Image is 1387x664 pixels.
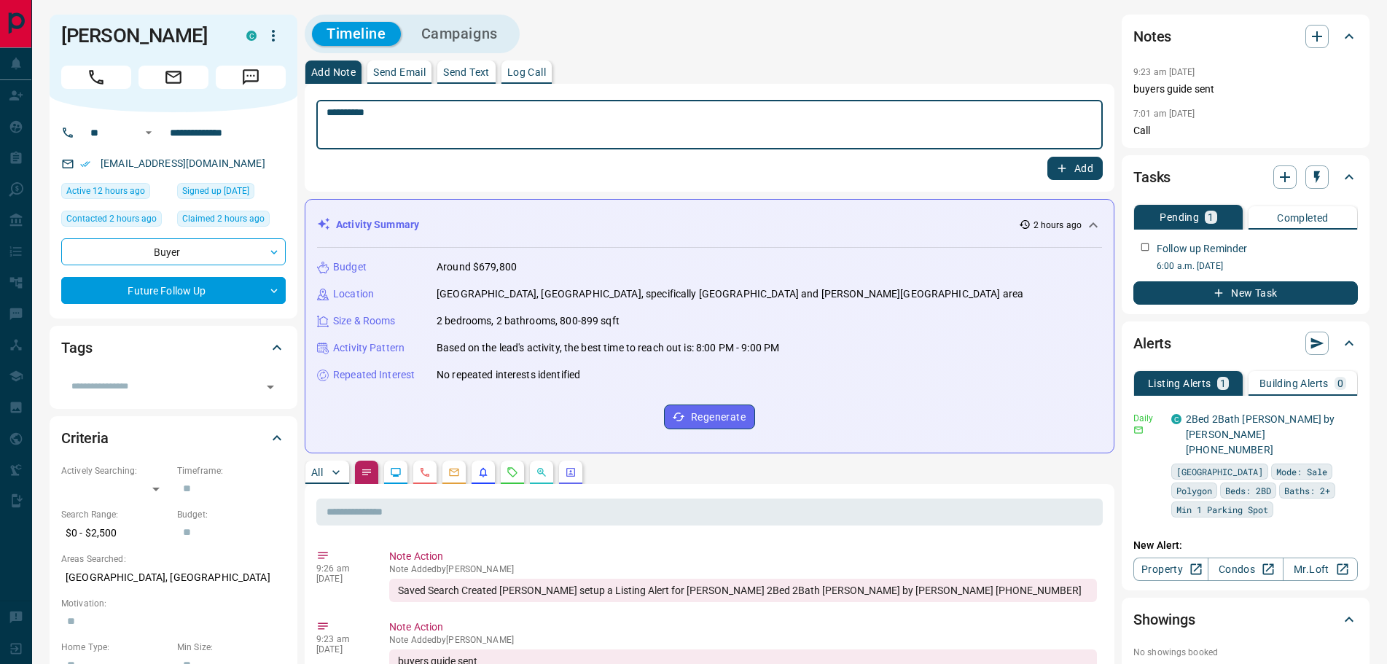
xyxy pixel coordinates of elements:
p: [DATE] [316,644,367,655]
p: Budget [333,259,367,275]
span: Min 1 Parking Spot [1176,502,1268,517]
p: Repeated Interest [333,367,415,383]
p: Based on the lead's activity, the best time to reach out is: 8:00 PM - 9:00 PM [437,340,779,356]
div: Alerts [1133,326,1358,361]
p: 9:26 am [316,563,367,574]
p: Pending [1160,212,1199,222]
a: [EMAIL_ADDRESS][DOMAIN_NAME] [101,157,265,169]
p: No repeated interests identified [437,367,580,383]
p: buyers guide sent [1133,82,1358,97]
h2: Criteria [61,426,109,450]
h2: Notes [1133,25,1171,48]
p: 9:23 am [316,634,367,644]
p: New Alert: [1133,538,1358,553]
p: Timeframe: [177,464,286,477]
p: 0 [1337,378,1343,388]
div: Notes [1133,19,1358,54]
p: Areas Searched: [61,552,286,566]
p: All [311,467,323,477]
p: Note Action [389,620,1097,635]
span: Mode: Sale [1276,464,1327,479]
svg: Calls [419,466,431,478]
button: Open [140,124,157,141]
p: Listing Alerts [1148,378,1211,388]
span: Contacted 2 hours ago [66,211,157,226]
svg: Email Verified [80,159,90,169]
button: Regenerate [664,405,755,429]
span: Signed up [DATE] [182,184,249,198]
h2: Showings [1133,608,1195,631]
p: Size & Rooms [333,313,396,329]
span: Active 12 hours ago [66,184,145,198]
p: Actively Searching: [61,464,170,477]
div: Buyer [61,238,286,265]
p: Send Email [373,67,426,77]
p: Send Text [443,67,490,77]
svg: Notes [361,466,372,478]
p: Log Call [507,67,546,77]
p: Around $679,800 [437,259,517,275]
p: [GEOGRAPHIC_DATA], [GEOGRAPHIC_DATA] [61,566,286,590]
svg: Opportunities [536,466,547,478]
p: Location [333,286,374,302]
p: Daily [1133,412,1163,425]
p: 2 bedrooms, 2 bathrooms, 800-899 sqft [437,313,620,329]
p: Budget: [177,508,286,521]
button: Add [1047,157,1103,180]
button: Open [260,377,281,397]
div: condos.ca [1171,414,1181,424]
p: 1 [1220,378,1226,388]
span: Polygon [1176,483,1212,498]
p: Search Range: [61,508,170,521]
p: Motivation: [61,597,286,610]
div: Tasks [1133,160,1358,195]
h1: [PERSON_NAME] [61,24,224,47]
span: Email [138,66,208,89]
p: Activity Pattern [333,340,405,356]
span: [GEOGRAPHIC_DATA] [1176,464,1263,479]
h2: Alerts [1133,332,1171,355]
svg: Emails [448,466,460,478]
p: Add Note [311,67,356,77]
p: Note Added by [PERSON_NAME] [389,635,1097,645]
a: Mr.Loft [1283,558,1358,581]
span: Message [216,66,286,89]
p: Home Type: [61,641,170,654]
div: Criteria [61,421,286,456]
div: Tue Sep 16 2025 [61,211,170,231]
p: 2 hours ago [1034,219,1082,232]
p: Follow up Reminder [1157,241,1247,257]
p: Completed [1277,213,1329,223]
div: Showings [1133,602,1358,637]
p: $0 - $2,500 [61,521,170,545]
div: Tue Sep 16 2025 [177,211,286,231]
p: No showings booked [1133,646,1358,659]
p: Activity Summary [336,217,419,233]
p: [DATE] [316,574,367,584]
p: [GEOGRAPHIC_DATA], [GEOGRAPHIC_DATA], specifically [GEOGRAPHIC_DATA] and [PERSON_NAME][GEOGRAPHIC... [437,286,1023,302]
svg: Listing Alerts [477,466,489,478]
p: 6:00 a.m. [DATE] [1157,259,1358,273]
div: condos.ca [246,31,257,41]
svg: Requests [507,466,518,478]
button: New Task [1133,281,1358,305]
a: Condos [1208,558,1283,581]
h2: Tasks [1133,165,1171,189]
p: Note Action [389,549,1097,564]
div: Sat Nov 21 2020 [177,183,286,203]
a: Property [1133,558,1208,581]
svg: Agent Actions [565,466,577,478]
svg: Email [1133,425,1144,435]
a: 2Bed 2Bath [PERSON_NAME] by [PERSON_NAME] [PHONE_NUMBER] [1186,413,1335,456]
span: Baths: 2+ [1284,483,1330,498]
span: Beds: 2BD [1225,483,1271,498]
button: Campaigns [407,22,512,46]
span: Call [61,66,131,89]
div: Activity Summary2 hours ago [317,211,1102,238]
svg: Lead Browsing Activity [390,466,402,478]
span: Claimed 2 hours ago [182,211,265,226]
p: Min Size: [177,641,286,654]
button: Timeline [312,22,401,46]
div: Tags [61,330,286,365]
p: Note Added by [PERSON_NAME] [389,564,1097,574]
